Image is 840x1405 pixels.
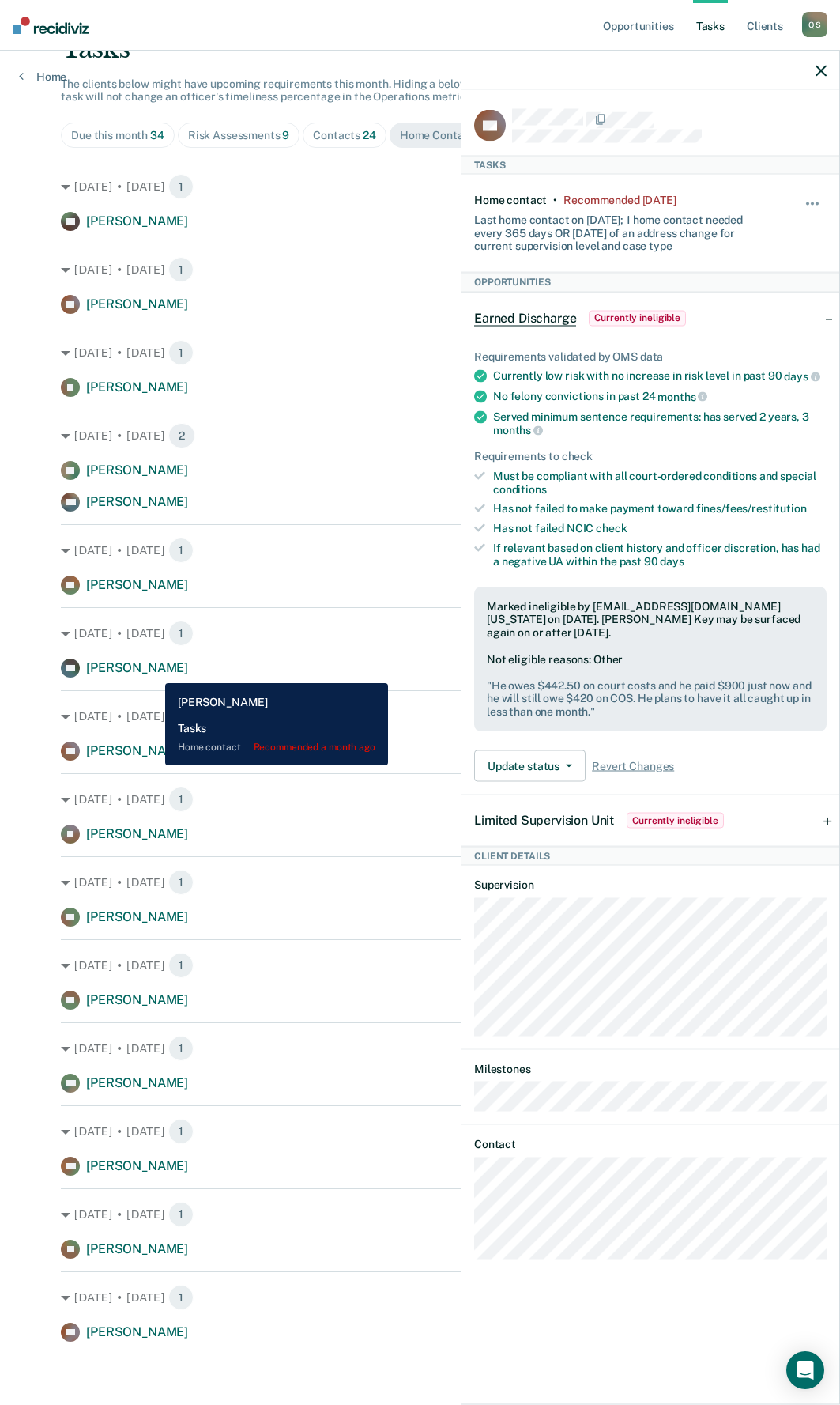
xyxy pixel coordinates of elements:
[61,174,779,199] div: [DATE] • [DATE]
[493,542,827,568] div: If relevant based on client history and officer discretion, has had a negative UA within the past 90
[61,423,779,448] div: [DATE] • [DATE]
[86,1324,188,1339] span: [PERSON_NAME]
[493,410,827,436] div: Served minimum sentence requirements: has served 2 years, 3
[61,1036,779,1061] div: [DATE] • [DATE]
[493,502,827,516] div: Has not failed to make payment toward
[86,909,188,924] span: [PERSON_NAME]
[168,621,194,646] span: 1
[168,953,194,978] span: 1
[461,293,839,343] div: Earned DischargeCurrently ineligible
[86,1075,188,1090] span: [PERSON_NAME]
[802,12,827,37] div: Q S
[168,340,194,365] span: 1
[474,1137,827,1150] dt: Contact
[61,257,779,282] div: [DATE] • [DATE]
[493,482,547,495] span: conditions
[461,795,839,845] div: Limited Supervision UnitCurrently ineligible
[563,194,676,207] div: Recommended 3 months ago
[86,296,188,312] span: [PERSON_NAME]
[86,826,188,841] span: [PERSON_NAME]
[596,522,627,534] span: check
[61,621,779,646] div: [DATE] • [DATE]
[86,213,188,229] span: [PERSON_NAME]
[487,599,814,639] div: Marked ineligible by [EMAIL_ADDRESS][DOMAIN_NAME][US_STATE] on [DATE]. [PERSON_NAME] Key may be s...
[86,577,188,592] span: [PERSON_NAME]
[188,129,290,142] div: Risk Assessments
[168,870,194,895] span: 1
[13,17,89,34] img: Recidiviz
[493,469,827,496] div: Must be compliant with all court-ordered conditions and special
[474,450,827,463] div: Requirements to check
[474,750,586,781] button: Update status
[784,370,819,383] span: days
[657,390,707,402] span: months
[313,129,376,142] div: Contacts
[474,206,768,252] div: Last home contact on [DATE]; 1 home contact needed every 365 days OR [DATE] of an address change ...
[61,787,779,812] div: [DATE] • [DATE]
[61,870,779,895] div: [DATE] • [DATE]
[660,554,684,567] span: days
[589,310,686,326] span: Currently ineligible
[592,759,674,772] span: Revert Changes
[474,1062,827,1075] dt: Milestones
[487,678,814,718] pre: " He owes $442.50 on court costs and he paid $900 just now and he will still owe $420 on COS. He ...
[400,129,494,142] div: Home Contacts
[86,1158,188,1173] span: [PERSON_NAME]
[61,340,779,365] div: [DATE] • [DATE]
[86,380,188,395] span: [PERSON_NAME]
[474,310,576,326] span: Earned Discharge
[461,846,839,865] div: Client Details
[493,390,827,404] div: No felony convictions in past 24
[363,129,376,142] span: 24
[86,660,188,675] span: [PERSON_NAME]
[474,878,827,892] dt: Supervision
[61,538,779,563] div: [DATE] • [DATE]
[61,953,779,978] div: [DATE] • [DATE]
[786,1351,824,1389] div: Open Intercom Messenger
[474,812,614,827] span: Limited Supervision Unit
[168,538,194,563] span: 1
[86,1241,188,1256] span: [PERSON_NAME]
[493,369,827,383] div: Currently low risk with no increase in risk level in past 90
[474,349,827,363] div: Requirements validated by OMS data
[71,129,164,142] div: Due this month
[168,174,194,199] span: 1
[168,1285,194,1310] span: 1
[696,502,807,515] span: fines/fees/restitution
[86,992,188,1007] span: [PERSON_NAME]
[487,652,814,718] div: Not eligible reasons: Other
[61,1119,779,1144] div: [DATE] • [DATE]
[461,273,839,292] div: Opportunities
[168,787,194,812] span: 1
[168,1119,194,1144] span: 1
[168,704,194,729] span: 1
[86,494,188,509] span: [PERSON_NAME]
[474,194,547,207] div: Home contact
[168,1202,194,1227] span: 1
[627,812,724,828] span: Currently ineligible
[282,129,289,142] span: 9
[61,704,779,729] div: [DATE] • [DATE]
[150,129,164,142] span: 34
[19,70,66,84] a: Home
[493,424,543,436] span: months
[86,743,188,758] span: [PERSON_NAME]
[168,257,194,282] span: 1
[61,1285,779,1310] div: [DATE] • [DATE]
[493,522,827,535] div: Has not failed NCIC
[61,77,474,104] span: The clients below might have upcoming requirements this month. Hiding a below task will not chang...
[86,463,188,478] span: [PERSON_NAME]
[461,155,839,174] div: Tasks
[168,423,195,448] span: 2
[61,1202,779,1227] div: [DATE] • [DATE]
[168,1036,194,1061] span: 1
[553,194,557,207] div: •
